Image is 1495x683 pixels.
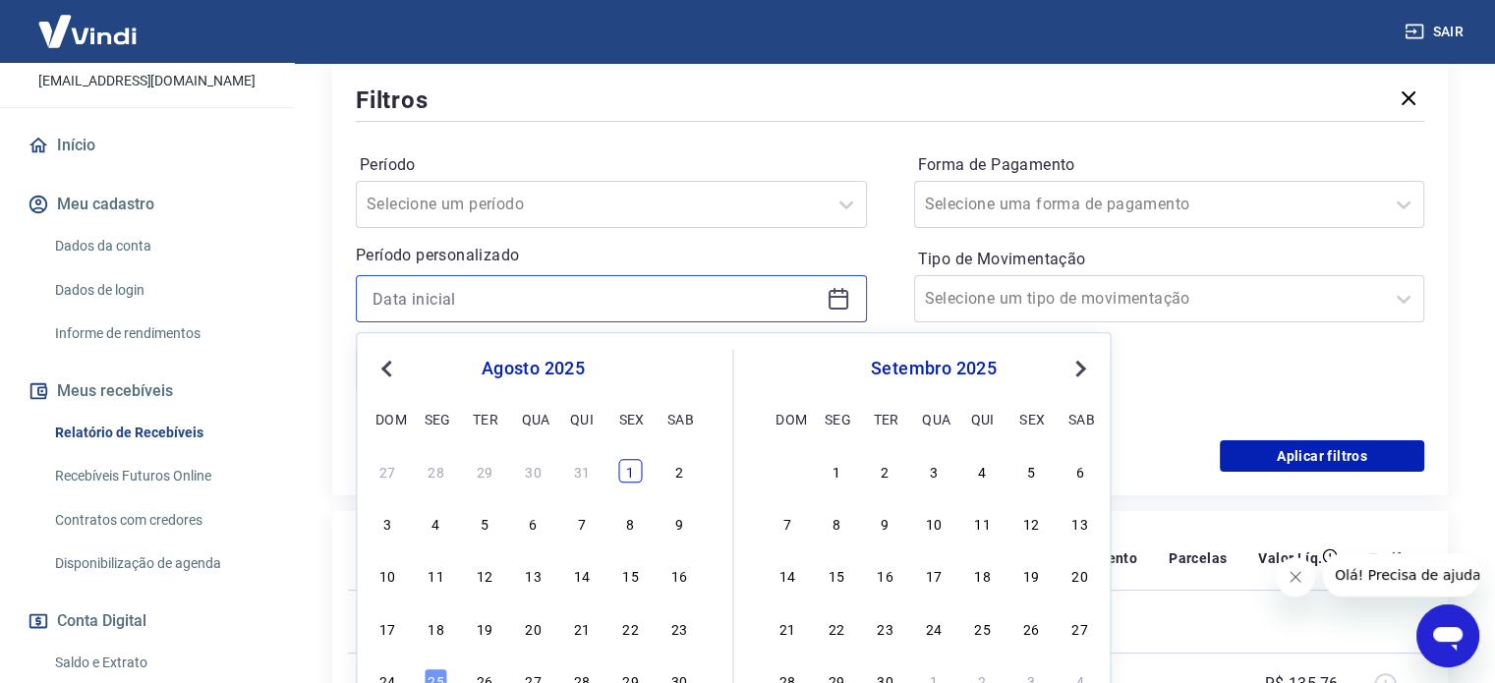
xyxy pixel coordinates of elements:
[825,459,848,483] div: Choose segunda-feira, 1 de setembro de 2025
[473,407,496,430] div: ter
[521,564,545,588] div: Choose quarta-feira, 13 de agosto de 2025
[24,183,270,226] button: Meu cadastro
[375,511,399,535] div: Choose domingo, 3 de agosto de 2025
[521,511,545,535] div: Choose quarta-feira, 6 de agosto de 2025
[373,357,693,380] div: agosto 2025
[24,124,270,167] a: Início
[570,564,594,588] div: Choose quinta-feira, 14 de agosto de 2025
[47,543,270,584] a: Disponibilização de agenda
[776,564,799,588] div: Choose domingo, 14 de setembro de 2025
[1068,357,1092,380] button: Next Month
[425,407,448,430] div: seg
[1019,459,1043,483] div: Choose sexta-feira, 5 de setembro de 2025
[47,500,270,541] a: Contratos com credores
[971,616,995,640] div: Choose quinta-feira, 25 de setembro de 2025
[521,407,545,430] div: qua
[618,511,642,535] div: Choose sexta-feira, 8 de agosto de 2025
[425,511,448,535] div: Choose segunda-feira, 4 de agosto de 2025
[774,357,1095,380] div: setembro 2025
[521,459,545,483] div: Choose quarta-feira, 30 de julho de 2025
[68,42,225,63] p: [PERSON_NAME]
[1019,407,1043,430] div: sex
[473,511,496,535] div: Choose terça-feira, 5 de agosto de 2025
[922,511,946,535] div: Choose quarta-feira, 10 de setembro de 2025
[1401,14,1471,50] button: Sair
[24,1,151,61] img: Vindi
[1323,553,1479,597] iframe: Mensagem da empresa
[776,407,799,430] div: dom
[473,564,496,588] div: Choose terça-feira, 12 de agosto de 2025
[825,616,848,640] div: Choose segunda-feira, 22 de setembro de 2025
[1068,511,1092,535] div: Choose sábado, 13 de setembro de 2025
[667,616,691,640] div: Choose sábado, 23 de agosto de 2025
[873,564,896,588] div: Choose terça-feira, 16 de setembro de 2025
[922,564,946,588] div: Choose quarta-feira, 17 de setembro de 2025
[24,370,270,413] button: Meus recebíveis
[971,511,995,535] div: Choose quinta-feira, 11 de setembro de 2025
[918,248,1421,271] label: Tipo de Movimentação
[873,459,896,483] div: Choose terça-feira, 2 de setembro de 2025
[1068,459,1092,483] div: Choose sábado, 6 de setembro de 2025
[356,244,867,267] p: Período personalizado
[47,413,270,453] a: Relatório de Recebíveis
[12,14,165,29] span: Olá! Precisa de ajuda?
[570,616,594,640] div: Choose quinta-feira, 21 de agosto de 2025
[1220,440,1424,472] button: Aplicar filtros
[1019,511,1043,535] div: Choose sexta-feira, 12 de setembro de 2025
[360,153,863,177] label: Período
[825,564,848,588] div: Choose segunda-feira, 15 de setembro de 2025
[667,564,691,588] div: Choose sábado, 16 de agosto de 2025
[38,71,256,91] p: [EMAIL_ADDRESS][DOMAIN_NAME]
[374,357,398,380] button: Previous Month
[922,407,946,430] div: qua
[356,85,429,116] h5: Filtros
[618,459,642,483] div: Choose sexta-feira, 1 de agosto de 2025
[667,407,691,430] div: sab
[1416,604,1479,667] iframe: Botão para abrir a janela de mensagens
[47,226,270,266] a: Dados da conta
[873,616,896,640] div: Choose terça-feira, 23 de setembro de 2025
[873,407,896,430] div: ter
[47,456,270,496] a: Recebíveis Futuros Online
[618,564,642,588] div: Choose sexta-feira, 15 de agosto de 2025
[873,511,896,535] div: Choose terça-feira, 9 de setembro de 2025
[24,599,270,643] button: Conta Digital
[521,616,545,640] div: Choose quarta-feira, 20 de agosto de 2025
[1019,564,1043,588] div: Choose sexta-feira, 19 de setembro de 2025
[971,407,995,430] div: qui
[375,407,399,430] div: dom
[570,511,594,535] div: Choose quinta-feira, 7 de agosto de 2025
[667,459,691,483] div: Choose sábado, 2 de agosto de 2025
[618,407,642,430] div: sex
[1068,564,1092,588] div: Choose sábado, 20 de setembro de 2025
[971,459,995,483] div: Choose quinta-feira, 4 de setembro de 2025
[776,511,799,535] div: Choose domingo, 7 de setembro de 2025
[825,407,848,430] div: seg
[1258,548,1322,568] p: Valor Líq.
[47,313,270,354] a: Informe de rendimentos
[1169,548,1227,568] p: Parcelas
[375,459,399,483] div: Choose domingo, 27 de julho de 2025
[618,616,642,640] div: Choose sexta-feira, 22 de agosto de 2025
[667,511,691,535] div: Choose sábado, 9 de agosto de 2025
[373,284,819,313] input: Data inicial
[776,616,799,640] div: Choose domingo, 21 de setembro de 2025
[375,616,399,640] div: Choose domingo, 17 de agosto de 2025
[425,564,448,588] div: Choose segunda-feira, 11 de agosto de 2025
[425,616,448,640] div: Choose segunda-feira, 18 de agosto de 2025
[918,153,1421,177] label: Forma de Pagamento
[473,616,496,640] div: Choose terça-feira, 19 de agosto de 2025
[1019,616,1043,640] div: Choose sexta-feira, 26 de setembro de 2025
[1276,557,1315,597] iframe: Fechar mensagem
[473,459,496,483] div: Choose terça-feira, 29 de julho de 2025
[922,459,946,483] div: Choose quarta-feira, 3 de setembro de 2025
[776,459,799,483] div: Choose domingo, 31 de agosto de 2025
[375,564,399,588] div: Choose domingo, 10 de agosto de 2025
[1068,616,1092,640] div: Choose sábado, 27 de setembro de 2025
[570,459,594,483] div: Choose quinta-feira, 31 de julho de 2025
[971,564,995,588] div: Choose quinta-feira, 18 de setembro de 2025
[922,616,946,640] div: Choose quarta-feira, 24 de setembro de 2025
[1068,407,1092,430] div: sab
[47,270,270,311] a: Dados de login
[1369,548,1416,568] p: Tarifas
